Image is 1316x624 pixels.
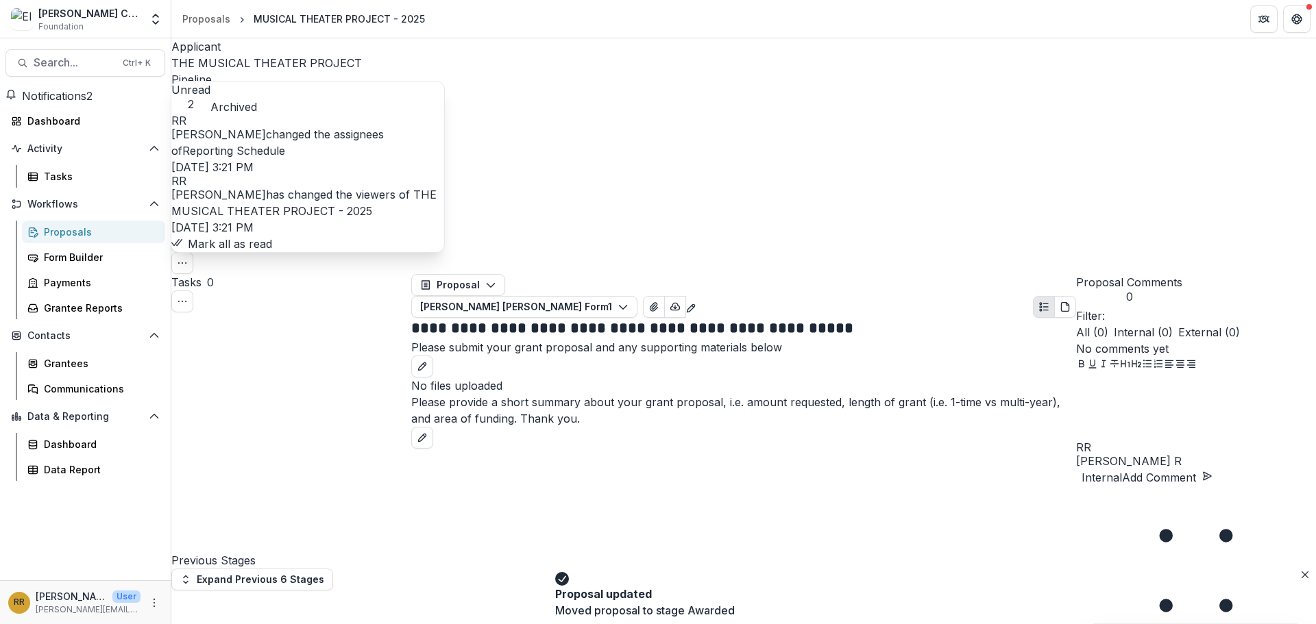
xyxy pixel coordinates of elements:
img: Ella Fitzgerald Charitable Foundation [11,8,33,30]
p: Please provide a short summary about your grant proposal, i.e. amount requested, length of grant ... [411,394,1076,427]
button: Align Right [1186,357,1197,373]
span: Contacts [27,330,143,342]
a: Proposals [22,221,165,243]
a: Data Report [22,458,165,481]
span: Notifications [22,89,86,103]
button: Partners [1250,5,1278,33]
nav: breadcrumb [177,9,430,29]
button: Ordered List [1153,357,1164,373]
span: 0 [207,275,214,289]
div: Dashboard [44,437,154,451]
button: View Attached Files [643,296,665,318]
p: [DATE] 3:21 PM [171,159,444,175]
button: Bold [1076,357,1087,373]
a: Dashboard [22,433,165,455]
div: Randal Rosman [14,598,25,607]
p: User [112,590,141,603]
p: [PERSON_NAME] [36,589,107,603]
div: MUSICAL THEATER PROJECT - 2025 [254,12,425,26]
div: Form Builder [44,250,154,264]
div: Ctrl + K [120,55,154,71]
span: All ( 0 ) [1076,324,1108,340]
button: Align Center [1175,357,1186,373]
button: Toggle View Cancelled Tasks [171,290,193,312]
div: Payments [44,275,154,290]
span: External ( 0 ) [1178,324,1240,340]
button: Heading 2 [1131,357,1142,373]
span: Activity [27,143,143,155]
div: Randal Rosman [171,175,444,186]
button: [PERSON_NAME] [PERSON_NAME] Form1 [411,296,637,318]
button: Search... [5,49,165,77]
div: Proposal updated [555,586,755,602]
p: Applicant [171,38,221,55]
button: Expand Previous 6 Stages [171,569,333,590]
a: Proposals [177,9,236,29]
a: Grantees [22,352,165,375]
span: 0 [1076,290,1182,303]
button: Open Activity [5,138,165,160]
h4: Previous Stages [171,552,411,569]
span: [PERSON_NAME] [171,188,266,201]
button: Mark all as read [171,236,272,252]
button: Underline [1087,357,1098,373]
span: Internal ( 0 ) [1114,324,1173,340]
button: Open Data & Reporting [5,405,165,427]
div: Communications [44,382,154,396]
p: Filter: [1076,308,1316,324]
a: Payments [22,271,165,294]
button: Open Workflows [5,193,165,215]
button: Notifications2 [5,88,93,104]
button: Close [1297,566,1313,583]
a: Reporting Schedule [182,144,285,158]
button: Proposal [411,274,505,296]
button: Italicize [1098,357,1109,373]
button: Internal [1076,469,1122,486]
button: Proposal Comments [1076,274,1182,303]
a: Grantee Reports [22,297,165,319]
h3: Tasks [171,274,202,290]
p: [PERSON_NAME] R [1076,453,1316,469]
p: No files uploaded [411,377,1076,394]
p: [PERSON_NAME][EMAIL_ADDRESS][DOMAIN_NAME] [36,603,141,616]
div: [PERSON_NAME] Charitable Foundation [38,6,141,21]
div: Grantee Reports [44,301,154,315]
p: [DATE] 3:21 PM [171,219,444,236]
span: Data & Reporting [27,411,143,423]
div: Data Report [44,462,154,477]
div: Randal Rosman [1076,442,1316,453]
button: Heading 1 [1120,357,1131,373]
button: Open Contacts [5,325,165,347]
a: Dashboard [5,110,165,132]
div: Tasks [44,169,154,184]
div: Randal Rosman [171,115,444,126]
button: Get Help [1283,5,1311,33]
button: PDF view [1054,296,1076,318]
a: Tasks [22,165,165,188]
span: 2 [86,89,93,103]
button: Edit as form [685,296,696,318]
button: Unread [171,82,210,111]
p: No comments yet [1076,340,1316,357]
a: Communications [22,377,165,400]
button: edit [411,427,433,449]
button: Add Comment [1122,469,1213,486]
span: [PERSON_NAME] [171,127,266,141]
p: Internal [1082,469,1122,486]
div: Grantees [44,356,154,371]
div: Proposals [44,225,154,239]
p: changed the assignees of [171,126,444,159]
span: Search... [34,56,114,69]
a: Form Builder [22,246,165,269]
button: Archived [210,99,257,115]
div: Proposals [182,12,230,26]
p: Pipeline [171,71,212,88]
div: Dashboard [27,114,154,128]
p: Please submit your grant proposal and any supporting materials below [411,339,1076,355]
a: THE MUSICAL THEATER PROJECT [171,56,362,70]
button: Plaintext view [1033,296,1055,318]
button: edit [411,355,433,377]
div: Moved proposal to stage Awarded [555,602,761,619]
p: has changed the viewers of [171,186,444,219]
